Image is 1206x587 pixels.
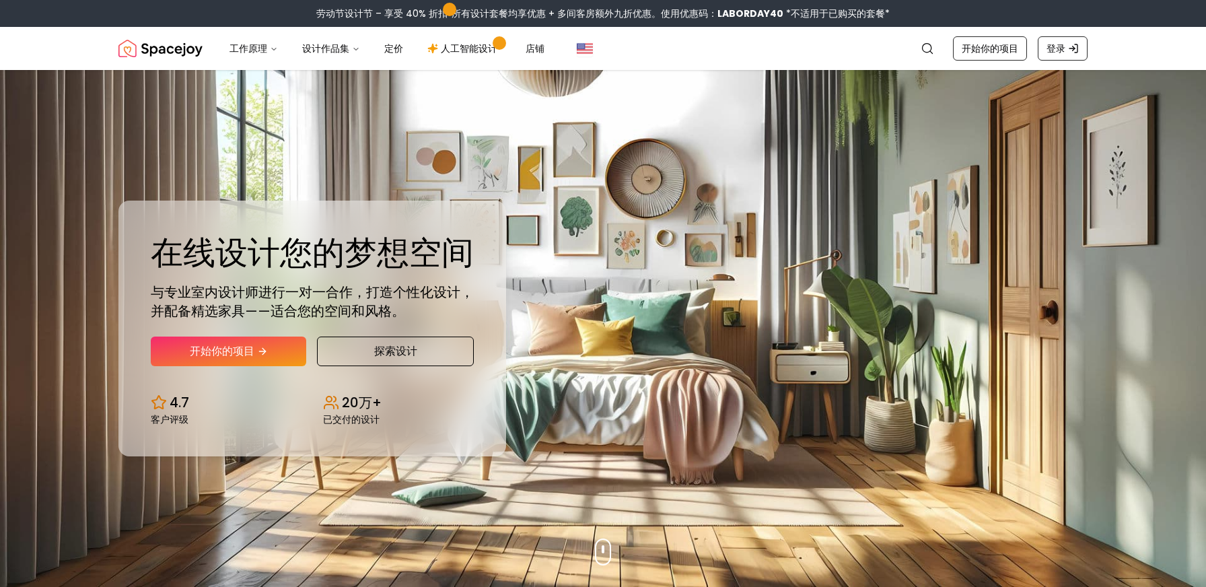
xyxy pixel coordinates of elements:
[1047,42,1065,55] font: 登录
[441,42,497,55] font: 人工智能设计
[342,393,382,412] font: 20万+
[151,413,188,426] font: 客户评级
[374,35,414,62] a: 定价
[515,35,555,62] a: 店铺
[229,42,267,55] font: 工作原理
[577,40,593,57] img: 美国
[118,35,203,62] a: 太空欢乐
[317,337,474,366] a: 探索设计
[302,42,349,55] font: 设计作品集
[151,283,474,320] font: 与专业室内设计师进行一对一合作，打造个性化设计，并配备精选家具——适合您的空间和风格。
[374,343,417,359] font: 探索设计
[962,42,1018,55] font: 开始你的项目
[661,7,717,20] font: 使用优惠码：
[384,42,403,55] font: 定价
[452,7,661,20] font: 所有设计套餐均享优惠 + 多间客房额外九折优惠。
[151,382,474,424] div: 设计统计数据
[190,343,254,359] font: 开始你的项目
[786,7,890,20] font: *不适用于已购买的套餐*
[118,35,203,62] img: Spacejoy 标志
[953,36,1027,61] a: 开始你的项目
[219,35,289,62] button: 工作原理
[316,7,448,20] font: 劳动节设计节 – 享受 40% 折扣
[291,35,371,62] button: 设计作品集
[219,35,555,62] nav: 主要的
[151,232,474,273] font: 在线设计您的梦想空间
[717,7,783,20] font: LABORDAY40
[1038,36,1088,61] a: 登录
[417,35,512,62] a: 人工智能设计
[323,413,380,426] font: 已交付的设计
[526,42,544,55] font: 店铺
[118,27,1088,70] nav: 全球的
[151,337,306,366] a: 开始你的项目
[170,393,189,412] font: 4.7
